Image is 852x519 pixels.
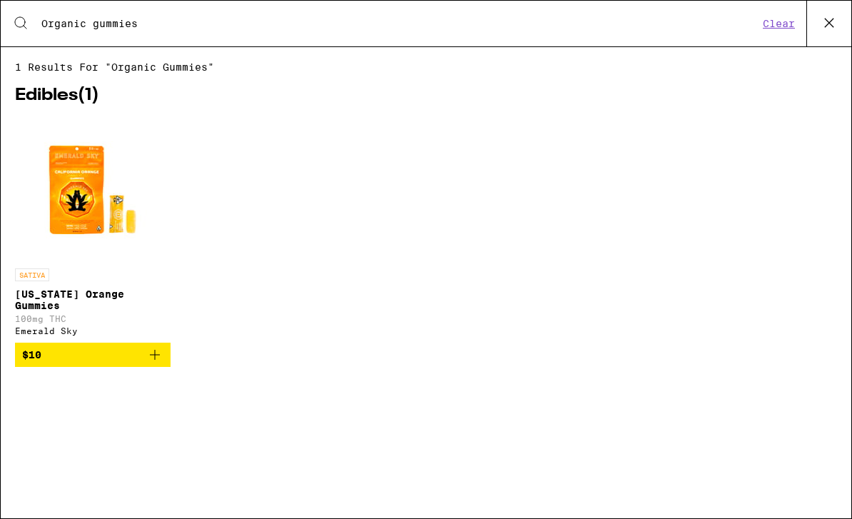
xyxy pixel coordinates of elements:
[15,87,837,104] h2: Edibles ( 1 )
[15,288,171,311] p: [US_STATE] Orange Gummies
[15,314,171,323] p: 100mg THC
[15,268,49,281] p: SATIVA
[15,119,171,343] a: Open page for California Orange Gummies from Emerald Sky
[22,349,41,361] span: $10
[15,326,171,336] div: Emerald Sky
[15,343,171,367] button: Add to bag
[21,119,164,261] img: Emerald Sky - California Orange Gummies
[41,17,759,30] input: Search for products & categories
[759,17,799,30] button: Clear
[15,61,837,73] span: 1 results for "Organic gummies"
[9,10,103,21] span: Hi. Need any help?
